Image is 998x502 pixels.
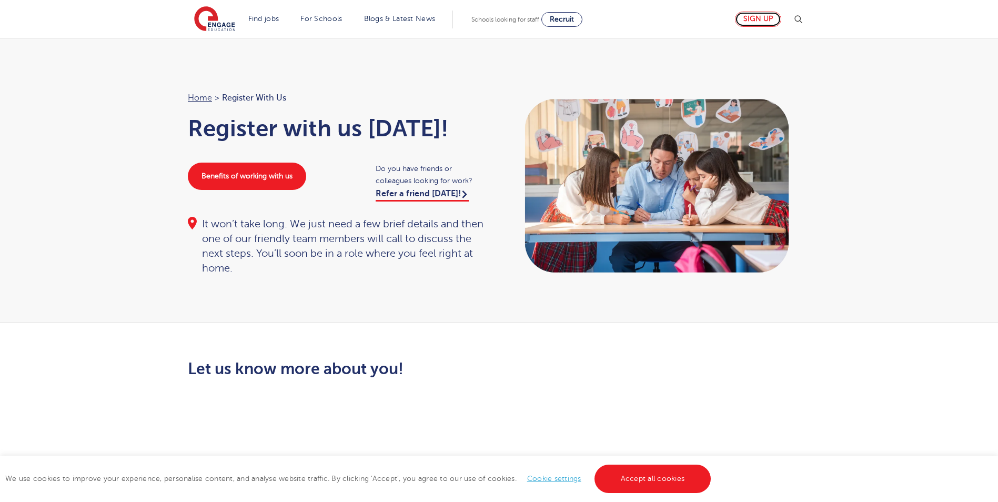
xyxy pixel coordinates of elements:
span: Schools looking for staff [471,16,539,23]
span: Register with us [222,91,286,105]
a: Find jobs [248,15,279,23]
span: > [215,93,219,103]
div: It won’t take long. We just need a few brief details and then one of our friendly team members wi... [188,217,489,276]
a: Cookie settings [527,475,581,483]
a: Benefits of working with us [188,163,306,190]
span: We use cookies to improve your experience, personalise content, and analyse website traffic. By c... [5,475,713,483]
nav: breadcrumb [188,91,489,105]
h1: Register with us [DATE]! [188,115,489,142]
a: For Schools [300,15,342,23]
h2: Let us know more about you! [188,360,598,378]
a: Refer a friend [DATE]! [376,189,469,202]
a: Home [188,93,212,103]
a: Sign up [735,12,781,27]
span: Recruit [550,15,574,23]
span: Do you have friends or colleagues looking for work? [376,163,489,187]
a: Accept all cookies [594,465,711,493]
img: Engage Education [194,6,235,33]
a: Blogs & Latest News [364,15,436,23]
a: Recruit [541,12,582,27]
